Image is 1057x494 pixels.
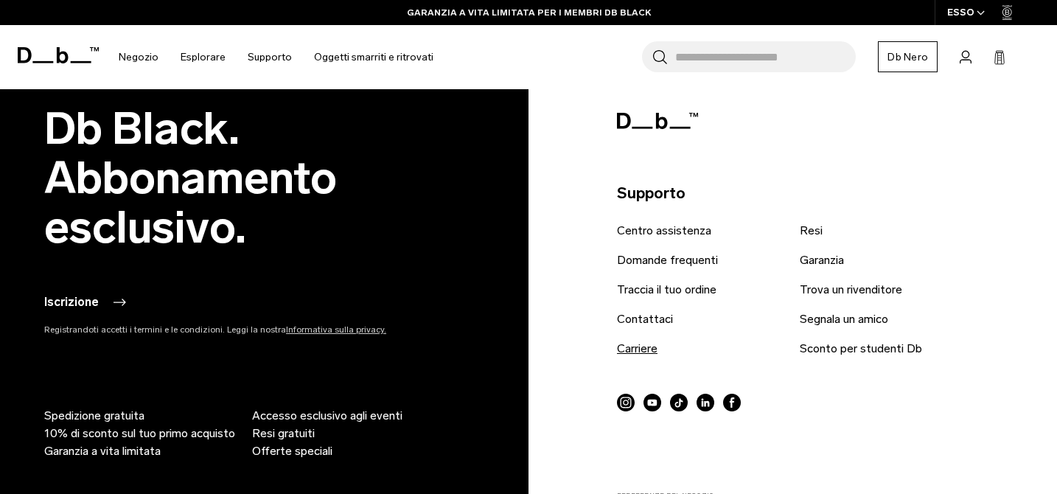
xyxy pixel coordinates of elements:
[800,251,844,269] a: Garanzia
[617,340,657,358] a: Carriere
[314,51,433,63] font: Oggetti smarriti e ritrovati
[617,310,673,328] a: Contattaci
[800,282,902,296] font: Trova un rivenditore
[44,293,128,311] button: Iscrizione
[181,31,226,83] a: Esplorare
[800,223,823,237] font: Resi
[878,41,938,72] a: Db Nero
[617,312,673,326] font: Contattaci
[617,341,657,355] font: Carriere
[617,184,686,202] font: Supporto
[617,282,716,296] font: Traccia il tuo ordine
[800,340,922,358] a: Sconto per studenti Db
[407,6,651,19] a: GARANZIA A VITA LIMITATA PER I MEMBRI DB BLACK
[407,7,651,18] font: GARANZIA A VITA LIMITATA PER I MEMBRI DB BLACK
[119,51,158,63] font: Negozio
[44,408,144,422] font: Spedizione gratuita
[252,426,315,440] font: Resi gratuiti
[108,25,444,89] nav: Navigazione principale
[800,222,823,240] a: Resi
[44,102,240,156] font: Db Black.
[617,251,718,269] a: Domande frequenti
[44,426,235,440] font: 10% di sconto sul tuo primo acquisto
[617,223,711,237] font: Centro assistenza
[181,51,226,63] font: Esplorare
[947,7,974,18] font: ESSO
[44,324,286,335] font: Registrandoti accetti i termini e le condizioni. Leggi la nostra
[800,341,922,355] font: Sconto per studenti Db
[286,324,386,335] a: Informativa sulla privacy.
[887,51,928,63] font: Db Nero
[617,253,718,267] font: Domande frequenti
[248,51,292,63] font: Supporto
[800,312,888,326] font: Segnala un amico
[252,444,332,458] font: Offerte speciali
[800,253,844,267] font: Garanzia
[314,31,433,83] a: Oggetti smarriti e ritrovati
[44,444,161,458] font: Garanzia a vita limitata
[44,151,337,254] font: Abbonamento esclusivo.
[119,31,158,83] a: Negozio
[252,408,402,422] font: Accesso esclusivo agli eventi
[800,310,888,328] a: Segnala un amico
[44,295,99,309] font: Iscrizione
[800,281,902,299] a: Trova un rivenditore
[617,222,711,240] a: Centro assistenza
[617,281,716,299] a: Traccia il tuo ordine
[248,31,292,83] a: Supporto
